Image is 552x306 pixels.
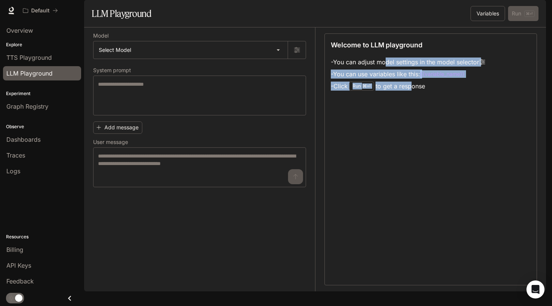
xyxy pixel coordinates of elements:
p: Model [93,33,109,38]
h1: LLM Playground [92,6,151,21]
button: All workspaces [20,3,61,18]
p: Default [31,8,50,14]
li: - Click to get a response [331,80,485,92]
div: Select Model [94,41,288,59]
button: Variables [471,6,505,21]
code: {{variable_name}} [420,70,465,78]
div: Run [349,82,374,91]
div: Open Intercom Messenger [526,280,544,298]
li: - You can use variables like this: [331,68,485,80]
li: - You can adjust model settings in the model selector [331,56,485,68]
p: System prompt [93,68,131,73]
button: Add message [93,121,142,134]
p: ⌘⏎ [362,84,371,88]
span: Select Model [99,46,131,54]
p: Welcome to LLM playground [331,40,422,50]
p: User message [93,139,128,145]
